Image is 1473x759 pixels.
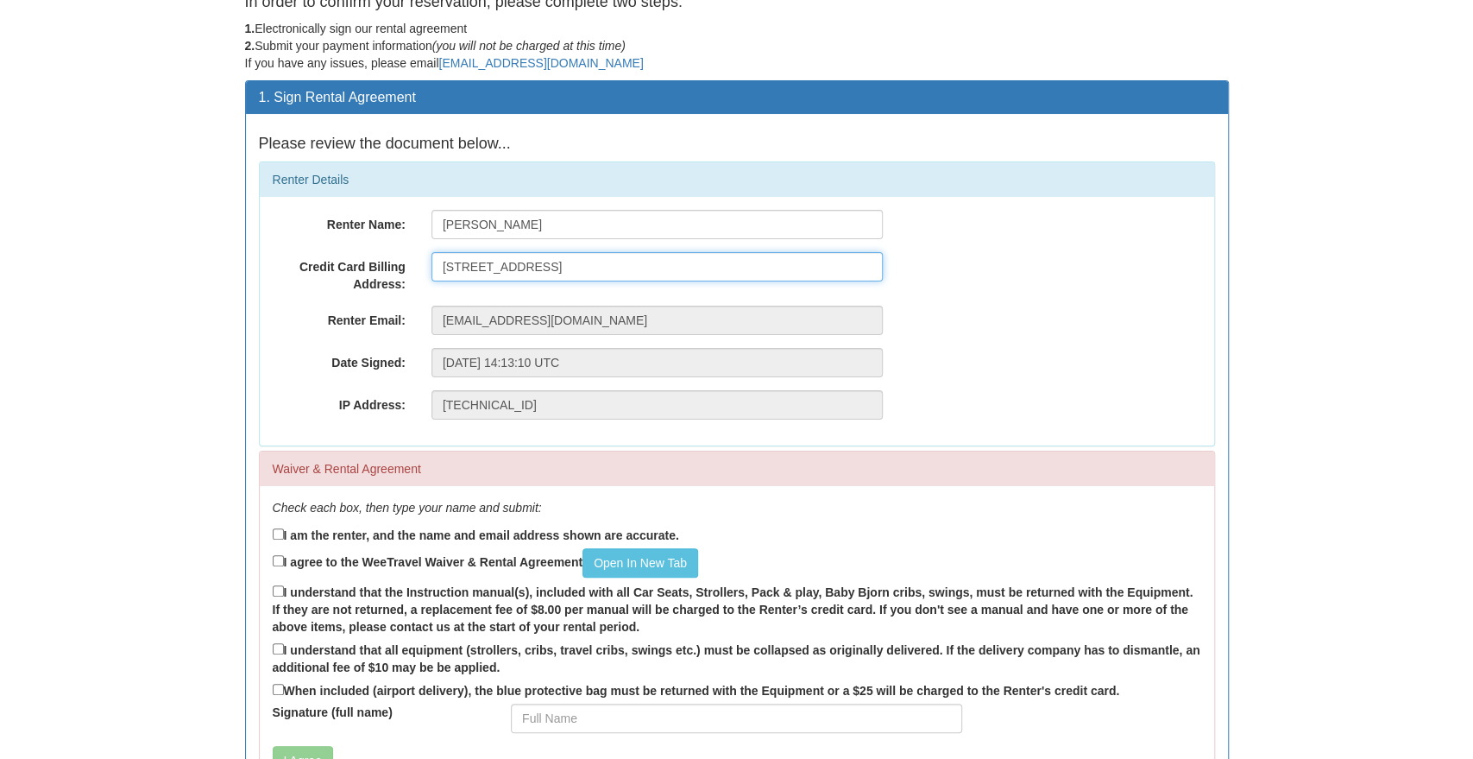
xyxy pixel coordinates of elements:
[273,525,679,544] label: I am the renter, and the name and email address shown are accurate.
[273,680,1120,699] label: When included (airport delivery), the blue protective bag must be returned with the Equipment or ...
[511,704,962,733] input: Full Name
[260,162,1214,197] div: Renter Details
[273,548,698,578] label: I agree to the WeeTravel Waiver & Rental Agreement
[260,306,419,329] label: Renter Email:
[260,452,1214,486] div: Waiver & Rental Agreement
[259,136,1215,153] h4: Please review the document below...
[273,582,1201,636] label: I understand that the Instruction manual(s), included with all Car Seats, Strollers, Pack & play,...
[260,252,419,293] label: Credit Card Billing Address:
[259,90,1215,105] h3: 1. Sign Rental Agreement
[273,684,284,695] input: When included (airport delivery), the blue protective bag must be returned with the Equipment or ...
[273,555,284,566] input: I agree to the WeeTravel Waiver & Rental AgreementOpen In New Tab
[245,39,255,53] strong: 2.
[260,348,419,371] label: Date Signed:
[260,390,419,414] label: IP Address:
[273,643,284,655] input: I understand that all equipment (strollers, cribs, travel cribs, swings etc.) must be collapsed a...
[260,210,419,233] label: Renter Name:
[260,704,499,721] label: Signature (full name)
[245,20,1229,72] p: Electronically sign our rental agreement Submit your payment information If you have any issues, ...
[582,548,698,578] a: Open In New Tab
[273,501,542,515] em: Check each box, then type your name and submit:
[273,528,284,540] input: I am the renter, and the name and email address shown are accurate.
[438,56,643,70] a: [EMAIL_ADDRESS][DOMAIN_NAME]
[273,585,284,597] input: I understand that the Instruction manual(s), included with all Car Seats, Strollers, Pack & play,...
[245,22,255,35] strong: 1.
[273,640,1201,676] label: I understand that all equipment (strollers, cribs, travel cribs, swings etc.) must be collapsed a...
[432,39,626,53] em: (you will not be charged at this time)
